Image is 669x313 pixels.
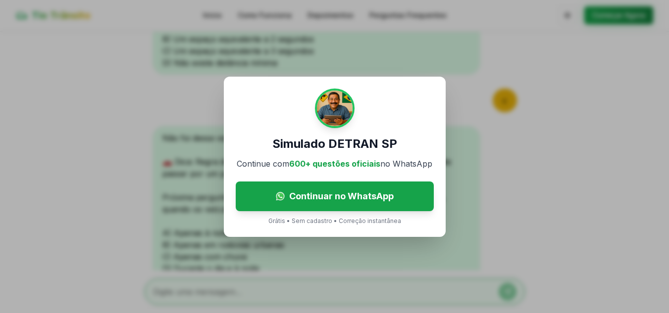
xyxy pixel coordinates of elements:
span: Continuar no WhatsApp [289,189,394,203]
p: Continue com no WhatsApp [237,158,432,170]
img: Tio Trânsito [315,89,355,128]
p: Grátis • Sem cadastro • Correção instantânea [268,217,401,225]
h3: Simulado DETRAN SP [272,136,397,152]
a: Continuar no WhatsApp [236,181,434,211]
span: 600+ questões oficiais [289,159,380,169]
